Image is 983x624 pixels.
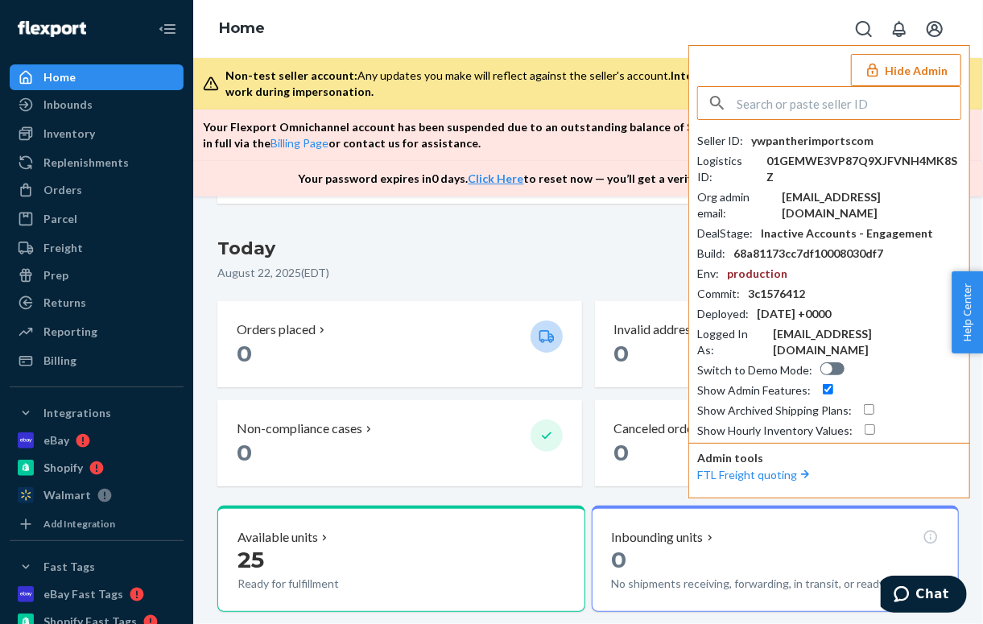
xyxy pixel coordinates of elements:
p: Invalid addresses [614,320,709,339]
a: Orders [10,177,184,203]
button: Fast Tags [10,554,184,580]
img: Flexport logo [18,21,86,37]
span: 0 [237,439,252,466]
a: Shopify [10,455,184,481]
a: Add Integration [10,514,184,534]
div: Org admin email : [697,189,774,221]
a: FTL Freight quoting [697,468,813,481]
div: Deployed : [697,306,749,322]
div: Billing [43,353,76,369]
div: Show Archived Shipping Plans : [697,403,852,419]
button: Open account menu [919,13,951,45]
ol: breadcrumbs [206,6,278,52]
button: Hide Admin [851,54,961,86]
iframe: Opens a widget where you can chat to one of our agents [881,576,967,616]
div: [EMAIL_ADDRESS][DOMAIN_NAME] [773,326,961,358]
p: Your password expires in 0 days . to reset now — you’ll get a verification email and be logged out. [299,171,862,187]
a: Home [10,64,184,90]
a: Prep [10,262,184,288]
div: Seller ID : [697,133,743,149]
button: Invalid addresses 0 [595,301,960,387]
button: Available units25Ready for fulfillment [217,506,585,612]
div: DealStage : [697,225,753,242]
div: Inbounds [43,97,93,113]
a: Freight [10,235,184,261]
div: [DATE] +0000 [757,306,831,322]
div: eBay Fast Tags [43,586,123,602]
p: Orders placed [237,320,316,339]
p: No shipments receiving, forwarding, in transit, or ready to ship [612,576,931,592]
a: Inventory [10,121,184,147]
a: Replenishments [10,150,184,176]
div: Show Admin Features : [697,382,811,399]
div: Orders [43,182,82,198]
div: Any updates you make will reflect against the seller's account. [225,68,957,100]
p: Available units [237,528,318,547]
button: Canceled orders 0 [595,400,960,486]
div: Inactive Accounts - Engagement [761,225,933,242]
h3: Today [217,236,959,262]
div: Inventory [43,126,95,142]
a: Inbounds [10,92,184,118]
div: Parcel [43,211,77,227]
div: Build : [697,246,725,262]
p: Canceled orders [614,419,704,438]
p: Ready for fulfillment [237,576,452,592]
div: Show Hourly Inventory Values : [697,423,853,439]
button: Inbounding units0No shipments receiving, forwarding, in transit, or ready to ship [592,506,960,612]
p: Non-compliance cases [237,419,362,438]
span: Non-test seller account: [225,68,357,82]
div: 68a81173cc7df10008030df7 [733,246,883,262]
div: 3c1576412 [748,286,805,302]
button: Help Center [952,271,983,353]
div: Home [43,69,76,85]
a: Walmart [10,482,184,508]
div: Logistics ID : [697,153,759,185]
a: Home [219,19,265,37]
a: Reporting [10,319,184,345]
button: Close Navigation [151,13,184,45]
div: 01GEMWE3VP87Q9XJFVNH4MK8SZ [767,153,961,185]
div: ywpantherimportscom [751,133,874,149]
a: Returns [10,290,184,316]
div: Add Integration [43,517,115,531]
div: Walmart [43,487,91,503]
a: eBay Fast Tags [10,581,184,607]
div: production [727,266,787,282]
a: Parcel [10,206,184,232]
span: 25 [237,546,264,573]
button: Integrations [10,400,184,426]
div: Reporting [43,324,97,340]
p: Admin tools [697,450,961,466]
div: Prep [43,267,68,283]
div: Switch to Demo Mode : [697,362,812,378]
a: Billing [10,348,184,374]
button: Non-compliance cases 0 [217,400,582,486]
button: Open notifications [883,13,915,45]
div: [EMAIL_ADDRESS][DOMAIN_NAME] [783,189,961,221]
div: Env : [697,266,719,282]
div: Returns [43,295,86,311]
div: Shopify [43,460,83,476]
a: eBay [10,428,184,453]
a: Billing Page [271,136,328,150]
div: Integrations [43,405,111,421]
div: Commit : [697,286,740,302]
div: eBay [43,432,69,448]
p: Inbounding units [612,528,704,547]
p: August 22, 2025 ( EDT ) [217,265,959,281]
div: Replenishments [43,155,129,171]
div: Freight [43,240,83,256]
div: Fast Tags [43,559,95,575]
span: 0 [614,439,630,466]
a: Click Here [469,171,524,185]
input: Search or paste seller ID [737,87,960,119]
div: Logged In As : [697,326,765,358]
span: 0 [612,546,627,573]
span: 0 [237,340,252,367]
button: Orders placed 0 [217,301,582,387]
button: Open Search Box [848,13,880,45]
p: Your Flexport Omnichannel account has been suspended due to an outstanding balance of $ 1435.33 .... [203,119,957,151]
